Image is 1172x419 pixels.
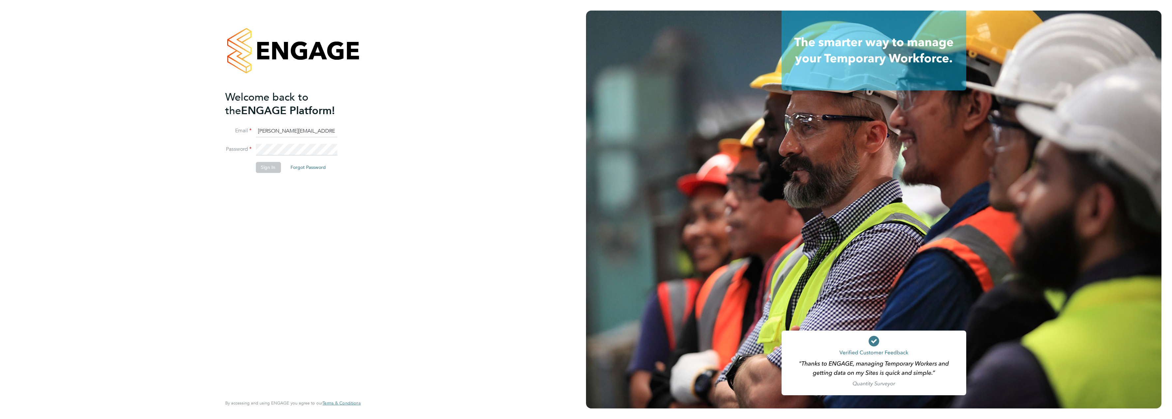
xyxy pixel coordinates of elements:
span: By accessing and using ENGAGE you agree to our [225,400,360,406]
h2: ENGAGE Platform! [225,90,354,117]
button: Sign In [256,162,281,173]
button: Forgot Password [285,162,331,173]
a: Terms & Conditions [323,401,360,406]
label: Email [225,127,252,134]
input: Enter your work email... [256,125,337,137]
span: Welcome back to the [225,91,308,117]
label: Password [225,146,252,153]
